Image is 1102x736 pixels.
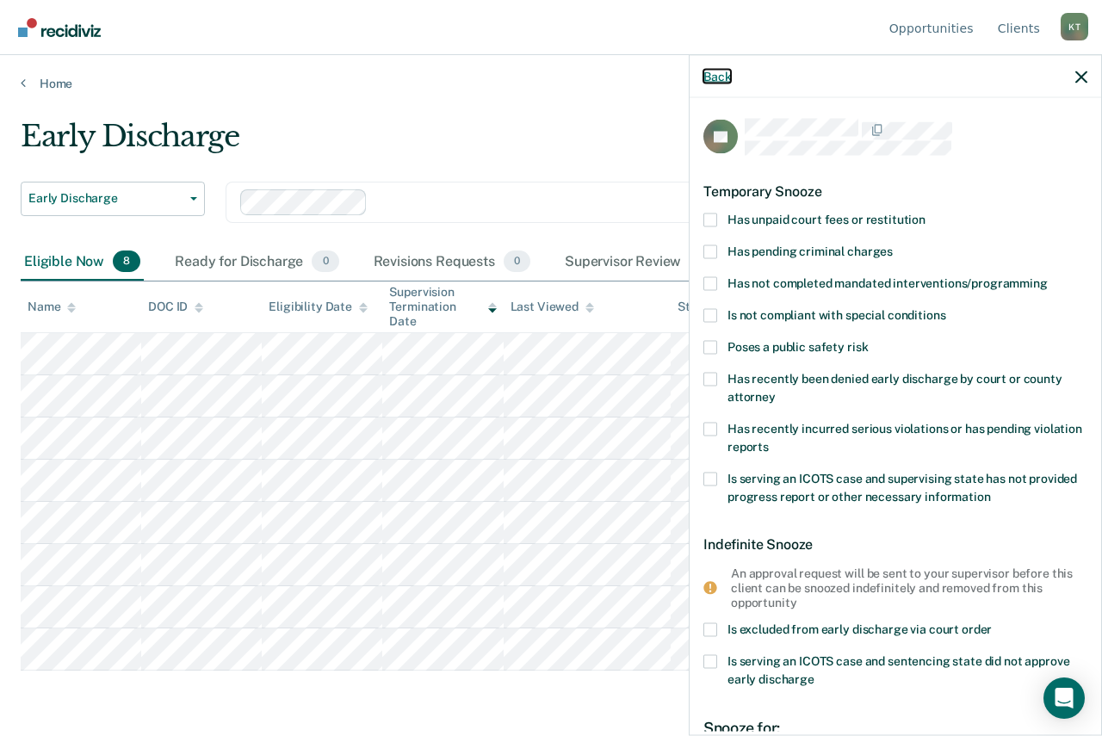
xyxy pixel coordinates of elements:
div: Eligibility Date [269,300,368,314]
span: 8 [113,250,140,273]
span: Early Discharge [28,191,183,206]
span: Has not completed mandated interventions/programming [727,275,1048,289]
span: Is excluded from early discharge via court order [727,622,992,636]
div: An approval request will be sent to your supervisor before this client can be snoozed indefinitel... [731,566,1074,609]
span: Poses a public safety risk [727,339,868,353]
span: Has recently been denied early discharge by court or county attorney [727,371,1062,403]
div: Early Discharge [21,119,1012,168]
img: Recidiviz [18,18,101,37]
span: Is serving an ICOTS case and supervising state has not provided progress report or other necessar... [727,471,1077,503]
span: Has recently incurred serious violations or has pending violation reports [727,421,1082,453]
button: Back [703,69,731,83]
span: Has unpaid court fees or restitution [727,212,926,226]
div: Supervision Termination Date [389,285,496,328]
div: Name [28,300,76,314]
span: 0 [312,250,338,273]
div: Supervisor Review [561,244,721,281]
span: Is serving an ICOTS case and sentencing state did not approve early discharge [727,654,1069,686]
a: Home [21,76,1081,91]
div: Open Intercom Messenger [1043,677,1085,719]
div: Temporary Snooze [703,169,1087,213]
span: Is not compliant with special conditions [727,307,945,321]
div: Status [678,300,715,314]
div: Indefinite Snooze [703,522,1087,566]
div: DOC ID [148,300,203,314]
span: 0 [504,250,530,273]
div: Ready for Discharge [171,244,342,281]
button: Profile dropdown button [1061,13,1088,40]
div: K T [1061,13,1088,40]
div: Eligible Now [21,244,144,281]
span: Has pending criminal charges [727,244,893,257]
div: Revisions Requests [370,244,534,281]
div: Last Viewed [511,300,594,314]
